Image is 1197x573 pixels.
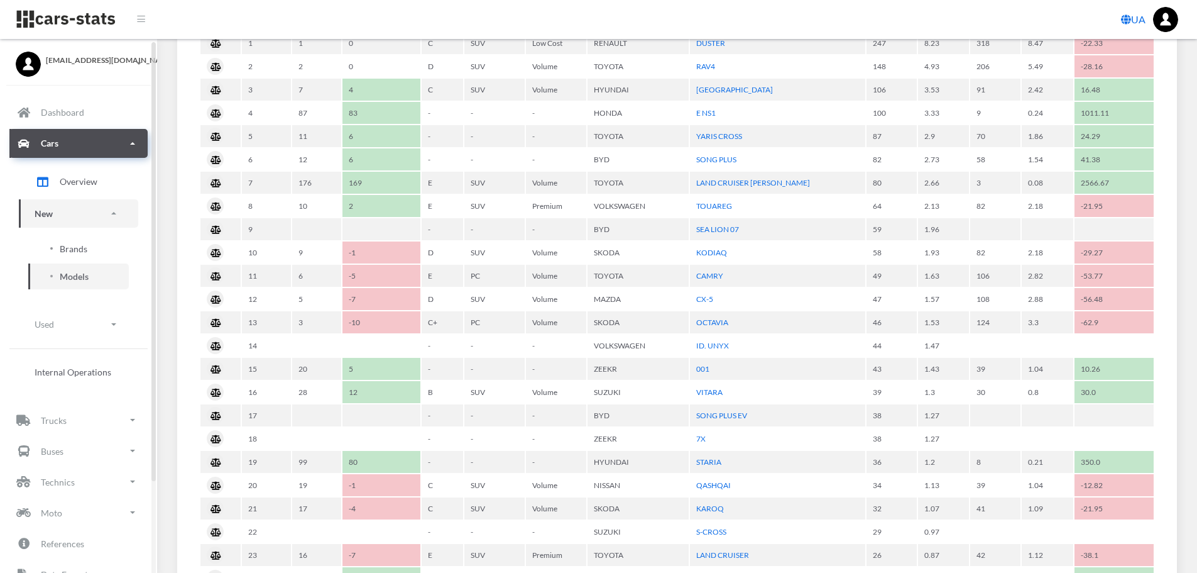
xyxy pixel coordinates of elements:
[342,172,420,194] td: 169
[464,172,525,194] td: SUV
[526,474,586,496] td: Volume
[588,404,689,426] td: BYD
[422,428,463,450] td: -
[696,527,726,537] a: S-CROSS
[242,335,291,357] td: 14
[292,55,341,77] td: 2
[35,365,111,379] span: Internal Operations
[918,451,970,473] td: 1.2
[464,242,525,264] td: SUV
[242,521,291,543] td: 22
[1022,265,1073,287] td: 2.82
[1022,381,1073,403] td: 0.8
[292,265,341,287] td: 6
[866,55,917,77] td: 148
[970,498,1020,520] td: 41
[1074,265,1154,287] td: -53.77
[242,195,291,217] td: 8
[696,294,713,304] a: CX-5
[28,236,129,262] a: Brands
[526,102,586,124] td: -
[526,265,586,287] td: Volume
[41,104,84,120] p: Dashboard
[918,218,970,240] td: 1.96
[526,498,586,520] td: Volume
[696,271,723,281] a: CAMRY
[41,135,58,151] p: Cars
[866,172,917,194] td: 80
[1074,451,1154,473] td: 350.0
[588,521,689,543] td: SUZUKI
[342,544,420,566] td: -7
[588,428,689,450] td: ZEEKR
[970,55,1020,77] td: 206
[1074,498,1154,520] td: -21.95
[526,288,586,310] td: Volume
[970,195,1020,217] td: 82
[696,318,728,327] a: OCTAVIA
[588,242,689,264] td: SKODA
[464,381,525,403] td: SUV
[1074,195,1154,217] td: -21.95
[9,129,148,158] a: Cars
[696,131,742,141] a: YARIS CROSS
[292,195,341,217] td: 10
[970,125,1020,147] td: 70
[918,381,970,403] td: 1.3
[588,288,689,310] td: MAZDA
[1074,32,1154,54] td: -22.33
[422,335,463,357] td: -
[970,102,1020,124] td: 9
[588,125,689,147] td: TOYOTA
[342,381,420,403] td: 12
[422,218,463,240] td: -
[588,451,689,473] td: HYUNDAI
[696,225,739,234] a: SEA LION 07
[9,529,148,558] a: References
[242,218,291,240] td: 9
[242,102,291,124] td: 4
[526,358,586,380] td: -
[1074,288,1154,310] td: -56.48
[464,358,525,380] td: -
[588,335,689,357] td: VOLKSWAGEN
[35,316,54,332] p: Used
[342,474,420,496] td: -1
[422,451,463,473] td: -
[342,55,420,77] td: 0
[918,195,970,217] td: 2.13
[588,381,689,403] td: SUZUKI
[866,335,917,357] td: 44
[1153,7,1178,32] img: ...
[918,148,970,170] td: 2.73
[242,265,291,287] td: 11
[1074,55,1154,77] td: -28.16
[970,79,1020,101] td: 91
[422,125,463,147] td: -
[464,265,525,287] td: PC
[342,242,420,264] td: -1
[464,521,525,543] td: -
[342,358,420,380] td: 5
[1074,148,1154,170] td: 41.38
[696,155,736,164] a: SONG PLUS
[1022,102,1073,124] td: 0.24
[9,406,148,435] a: Trucks
[588,358,689,380] td: ZEEKR
[866,125,917,147] td: 87
[866,381,917,403] td: 39
[866,148,917,170] td: 82
[866,428,917,450] td: 38
[526,381,586,403] td: Volume
[588,55,689,77] td: TOYOTA
[588,172,689,194] td: TOYOTA
[19,310,138,338] a: Used
[696,434,706,443] a: 7X
[342,79,420,101] td: 4
[696,201,732,211] a: TOUAREG
[342,195,420,217] td: 2
[696,62,715,71] a: RAV4
[242,404,291,426] td: 17
[918,55,970,77] td: 4.93
[1022,474,1073,496] td: 1.04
